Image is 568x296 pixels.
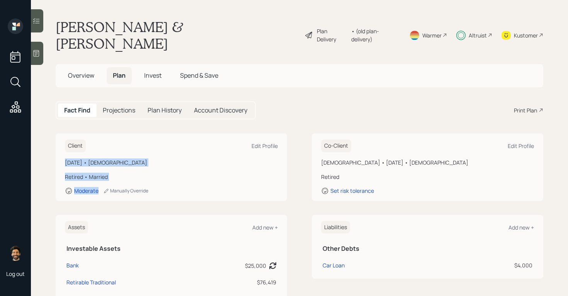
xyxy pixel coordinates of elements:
[65,221,88,234] h6: Assets
[514,106,537,114] div: Print Plan
[148,107,182,114] h5: Plan History
[65,139,86,152] h6: Client
[68,71,94,80] span: Overview
[113,71,126,80] span: Plan
[65,173,278,181] div: Retired • Married
[323,245,532,252] h5: Other Debts
[103,187,148,194] div: Manually Override
[8,245,23,261] img: eric-schwartz-headshot.png
[323,261,345,269] div: Car Loan
[66,245,276,252] h5: Investable Assets
[422,31,442,39] div: Warmer
[514,31,538,39] div: Kustomer
[65,158,278,167] div: [DATE] • [DEMOGRAPHIC_DATA]
[103,107,135,114] h5: Projections
[215,278,276,286] div: $76,419
[144,71,162,80] span: Invest
[6,270,25,277] div: Log out
[321,139,351,152] h6: Co-Client
[66,278,116,286] div: Retirable Traditional
[508,224,534,231] div: Add new +
[252,142,278,150] div: Edit Profile
[66,261,79,269] div: Bank
[351,27,400,43] div: • (old plan-delivery)
[321,221,350,234] h6: Liabilities
[469,31,487,39] div: Altruist
[317,27,347,43] div: Plan Delivery
[245,262,266,270] div: $25,000
[438,261,532,269] div: $4,000
[56,19,298,52] h1: [PERSON_NAME] & [PERSON_NAME]
[330,187,374,194] div: Set risk tolerance
[321,173,534,181] div: Retired
[321,158,534,167] div: [DEMOGRAPHIC_DATA] • [DATE] • [DEMOGRAPHIC_DATA]
[74,187,99,194] div: Moderate
[252,224,278,231] div: Add new +
[64,107,90,114] h5: Fact Find
[194,107,247,114] h5: Account Discovery
[508,142,534,150] div: Edit Profile
[180,71,218,80] span: Spend & Save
